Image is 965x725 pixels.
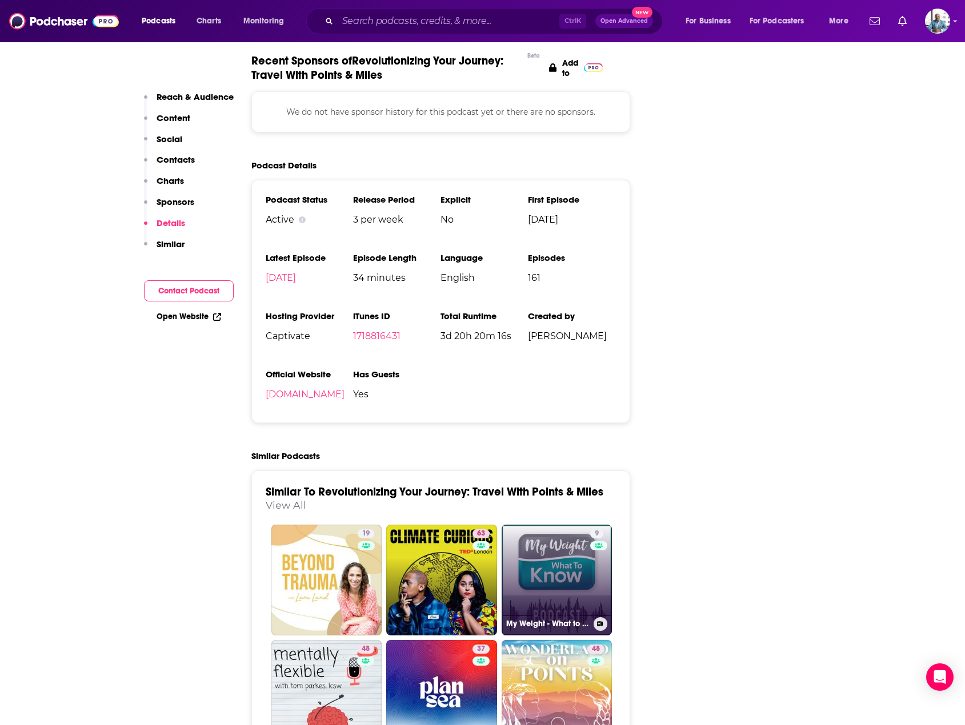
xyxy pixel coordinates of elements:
span: Logged in as BoldlyGo [925,9,950,34]
h3: Episodes [528,252,615,263]
a: Show notifications dropdown [865,11,884,31]
p: Sponsors [157,196,194,207]
button: open menu [821,12,863,30]
img: User Profile [925,9,950,34]
h3: Official Website [266,369,353,380]
span: 3d 20h 20m 16s [441,331,528,341]
a: 63 [386,525,497,635]
span: 19 [362,528,370,539]
h2: Similar Podcasts [251,450,320,461]
p: Similar [157,239,185,249]
h3: Release Period [353,194,441,205]
div: Active [266,214,353,225]
span: More [829,13,848,29]
input: Search podcasts, credits, & more... [338,12,559,30]
button: Details [144,217,185,239]
p: Social [157,134,182,144]
img: Podchaser - Follow, Share and Rate Podcasts [9,10,119,32]
span: Open Advanced [600,18,648,24]
button: Show profile menu [925,9,950,34]
a: View All [266,499,306,511]
a: 63 [473,529,490,538]
button: open menu [742,12,821,30]
span: For Business [686,13,731,29]
a: 9My Weight - What to Know Podcast [502,525,612,635]
span: Recent Sponsors of Revolutionizing Your Journey: Travel With Points & Miles [251,54,522,82]
a: 48 [587,645,604,654]
span: 37 [477,643,485,655]
span: 9 [595,528,599,539]
h3: Created by [528,311,615,321]
h2: Podcast Details [251,160,317,171]
span: Charts [197,13,221,29]
h3: Explicit [441,194,528,205]
button: Reach & Audience [144,91,234,112]
div: Beta [527,52,540,59]
span: Podcasts [142,13,175,29]
h3: Language [441,252,528,263]
a: 9 [590,529,603,538]
h3: Hosting Provider [266,311,353,321]
a: [DOMAIN_NAME] [266,389,345,400]
p: Content [157,112,190,123]
a: 48 [357,645,374,654]
a: 19 [271,525,382,635]
h3: Podcast Status [266,194,353,205]
p: Contacts [157,154,195,165]
p: Details [157,217,185,228]
span: [DATE] [528,214,615,225]
span: 63 [477,528,485,539]
h3: Latest Episode [266,252,353,263]
button: Content [144,112,190,134]
span: 34 minutes [353,272,441,283]
p: Add to [562,58,578,78]
a: Show notifications dropdown [894,11,911,31]
a: 1718816431 [353,331,401,341]
button: Contact Podcast [144,280,234,301]
button: Open AdvancedNew [595,14,653,28]
button: open menu [678,12,745,30]
a: 37 [473,645,490,654]
button: Charts [144,175,184,196]
p: Reach & Audience [157,91,234,102]
span: Ctrl K [559,14,586,29]
span: No [441,214,528,225]
div: Open Intercom Messenger [926,663,954,691]
span: 48 [592,643,600,655]
button: Similar [144,239,185,260]
span: English [441,272,528,283]
span: [PERSON_NAME] [528,331,615,341]
span: New [632,7,652,18]
h3: My Weight - What to Know Podcast [506,619,589,629]
span: 3 per week [353,214,441,225]
a: 19 [358,529,374,538]
span: Captivate [266,331,353,341]
span: For Podcasters [750,13,804,29]
a: Charts [189,12,228,30]
img: Pro Logo [584,63,603,72]
button: open menu [235,12,299,30]
span: Monitoring [243,13,284,29]
p: We do not have sponsor history for this podcast yet or there are no sponsors. [266,106,616,118]
h3: Has Guests [353,369,441,380]
p: Charts [157,175,184,186]
h3: iTunes ID [353,311,441,321]
div: Search podcasts, credits, & more... [317,8,674,34]
a: [DATE] [266,272,296,283]
span: Yes [353,389,441,400]
a: Open Website [157,312,221,321]
span: 161 [528,272,615,283]
button: Sponsors [144,196,194,217]
button: Contacts [144,154,195,175]
h3: First Episode [528,194,615,205]
button: Social [144,134,182,155]
a: Similar To Revolutionizing Your Journey: Travel With Points & Miles [266,485,603,499]
button: open menu [134,12,190,30]
h3: Total Runtime [441,311,528,321]
span: 48 [362,643,370,655]
h3: Episode Length [353,252,441,263]
a: Add to [549,54,603,82]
